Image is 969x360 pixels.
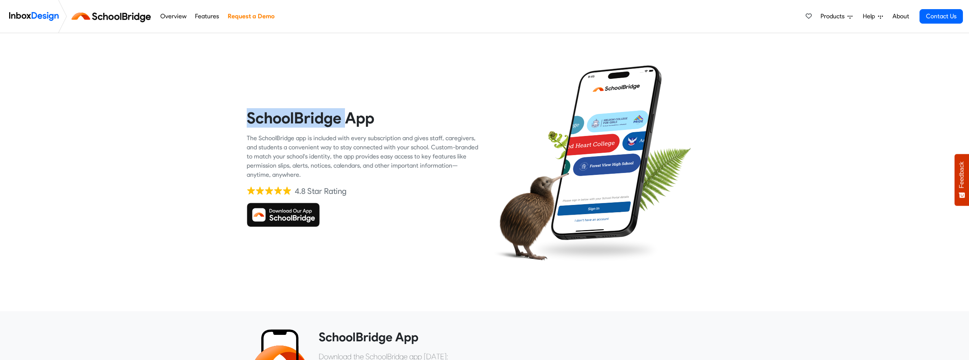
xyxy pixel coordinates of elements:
[193,9,221,24] a: Features
[920,9,963,24] a: Contact Us
[958,162,965,188] span: Feedback
[860,9,886,24] a: Help
[319,330,717,345] heading: SchoolBridge App
[70,7,156,26] img: schoolbridge logo
[545,65,667,241] img: phone.png
[247,203,320,227] img: Download SchoolBridge App
[295,186,346,197] div: 4.8 Star Rating
[490,166,569,267] img: kiwi_bird.png
[247,134,479,179] div: The SchoolBridge app is included with every subscription and gives staff, caregivers, and student...
[863,12,878,21] span: Help
[890,9,911,24] a: About
[817,9,856,24] a: Products
[821,12,848,21] span: Products
[225,9,276,24] a: Request a Demo
[955,154,969,206] button: Feedback - Show survey
[530,236,661,264] img: shadow.png
[158,9,188,24] a: Overview
[247,108,479,128] heading: SchoolBridge App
